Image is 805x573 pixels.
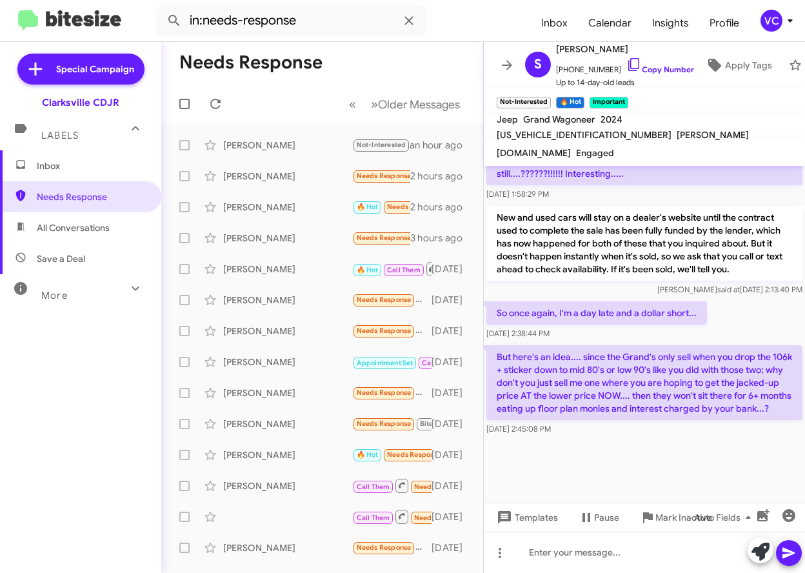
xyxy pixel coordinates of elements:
[363,91,468,117] button: Next
[352,168,410,183] div: Which truck was this ?
[352,385,432,400] div: Will do
[342,91,468,117] nav: Page navigation example
[357,514,390,522] span: Call Them
[699,5,750,42] a: Profile
[223,541,352,554] div: [PERSON_NAME]
[432,479,473,492] div: [DATE]
[576,147,614,159] span: Engaged
[357,450,379,459] span: 🔥 Hot
[497,97,551,108] small: Not-Interested
[352,261,432,277] div: Inbound Call
[357,296,412,304] span: Needs Response
[486,149,802,185] p: Yet they were both still on the internet as of the beginning of this week still....??????!!!!!! I...
[349,96,356,112] span: «
[494,506,558,529] span: Templates
[725,54,772,77] span: Apply Tags
[352,416,432,431] div: Victoria, I would love to make a deal. I want to buy two new cars by the end of this year. Tradin...
[357,543,412,552] span: Needs Response
[717,285,740,294] span: said at
[37,252,85,265] span: Save a Deal
[684,506,766,529] button: Auto Fields
[410,170,473,183] div: 2 hours ago
[223,325,352,337] div: [PERSON_NAME]
[223,356,352,368] div: [PERSON_NAME]
[422,359,455,367] span: Call Them
[223,479,352,492] div: [PERSON_NAME]
[497,147,571,159] span: [DOMAIN_NAME]
[486,206,802,281] p: New and used cars will stay on a dealer's website until the contract used to complete the sale ha...
[223,170,352,183] div: [PERSON_NAME]
[357,327,412,335] span: Needs Response
[486,301,707,325] p: So once again, I'm a day late and a dollar short...
[352,354,432,370] div: Inbound Call
[42,96,119,109] div: Clarksville CDJR
[352,199,410,214] div: Ok thank you
[410,232,473,245] div: 3 hours ago
[432,294,473,307] div: [DATE]
[223,263,352,276] div: [PERSON_NAME]
[223,201,352,214] div: [PERSON_NAME]
[387,266,421,274] span: Call Them
[387,450,442,459] span: Needs Response
[531,5,578,42] a: Inbox
[352,508,432,525] div: Inbound Call
[357,483,390,491] span: Call Them
[626,65,694,74] a: Copy Number
[432,356,473,368] div: [DATE]
[568,506,630,529] button: Pause
[223,232,352,245] div: [PERSON_NAME]
[590,97,628,108] small: Important
[432,510,473,523] div: [DATE]
[179,52,323,73] h1: Needs Response
[432,263,473,276] div: [DATE]
[556,76,694,89] span: Up to 14-day-old leads
[556,57,694,76] span: [PHONE_NUMBER]
[352,477,432,494] div: Inbound Call
[357,141,406,149] span: Not-Interested
[655,506,712,529] span: Mark Inactive
[642,5,699,42] span: Insights
[657,285,802,294] span: [PERSON_NAME] [DATE] 2:13:40 PM
[594,506,619,529] span: Pause
[156,5,427,36] input: Search
[432,325,473,337] div: [DATE]
[17,54,144,85] a: Special Campaign
[414,514,469,522] span: Needs Response
[410,139,473,152] div: an hour ago
[432,417,473,430] div: [DATE]
[630,506,722,529] button: Mark Inactive
[56,63,134,75] span: Special Campaign
[223,387,352,399] div: [PERSON_NAME]
[352,540,432,555] div: Hello. I am not interested unless you are willing to pay a premium on its value.
[760,10,782,32] div: VC
[677,129,749,141] span: [PERSON_NAME]
[534,54,542,75] span: S
[556,97,584,108] small: 🔥 Hot
[371,96,378,112] span: »
[357,266,379,274] span: 🔥 Hot
[497,129,671,141] span: [US_VEHICLE_IDENTIFICATION_NUMBER]
[41,290,68,301] span: More
[578,5,642,42] a: Calendar
[223,417,352,430] div: [PERSON_NAME]
[750,10,791,32] button: VC
[352,137,410,152] div: But here's an idea.... since the Grand's only sell when you drop the 106k + sticker down to mid 8...
[41,130,79,141] span: Labels
[484,506,568,529] button: Templates
[223,448,352,461] div: [PERSON_NAME]
[387,203,442,211] span: Needs Response
[601,114,622,125] span: 2024
[37,221,110,234] span: All Conversations
[410,201,473,214] div: 2 hours ago
[352,323,432,338] div: Hi [PERSON_NAME] im currently working with [PERSON_NAME] at Ourisman to sell these cars we are ju...
[357,359,413,367] span: Appointment Set
[486,345,802,420] p: But here's an idea.... since the Grand's only sell when you drop the 106k + sticker down to mid 8...
[486,424,551,434] span: [DATE] 2:45:08 PM
[432,541,473,554] div: [DATE]
[223,139,352,152] div: [PERSON_NAME]
[432,448,473,461] div: [DATE]
[357,388,412,397] span: Needs Response
[420,419,473,428] span: Bitesize Pro-Tip!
